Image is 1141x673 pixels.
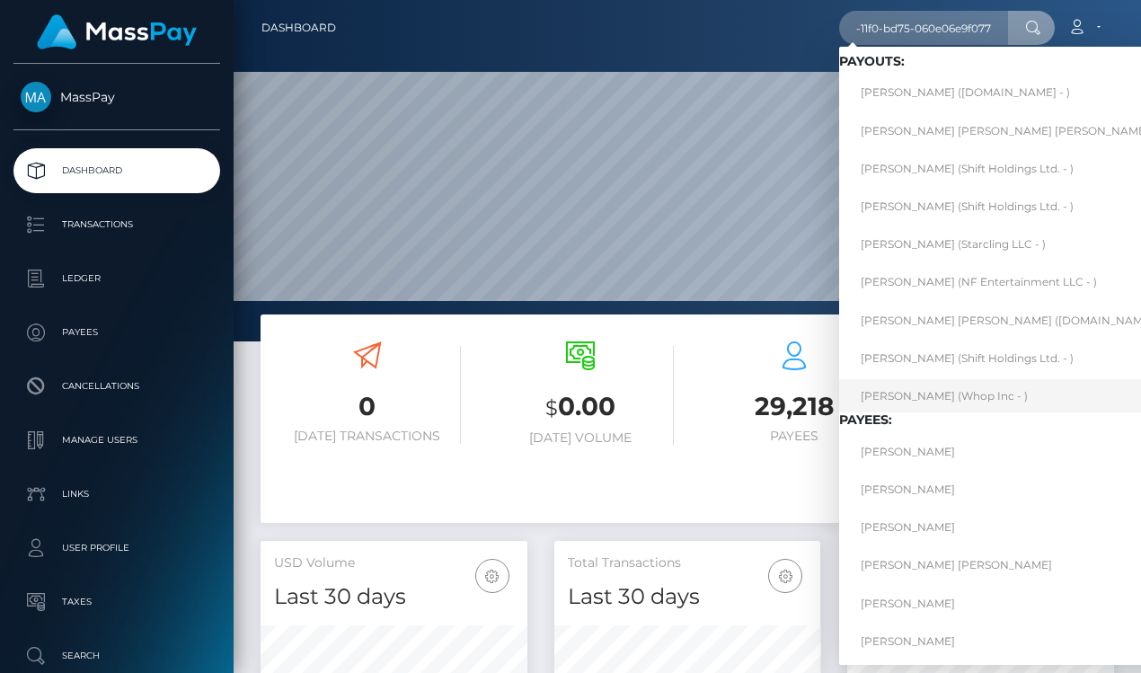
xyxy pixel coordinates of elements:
a: Cancellations [13,364,220,409]
h3: 0.00 [488,389,675,426]
small: $ [545,395,558,421]
input: Search... [839,11,1008,45]
img: MassPay Logo [37,14,197,49]
p: Manage Users [21,427,213,454]
p: Cancellations [21,373,213,400]
a: Manage Users [13,418,220,463]
h6: [DATE] Volume [488,430,675,446]
h5: Total Transactions [568,554,808,572]
p: Search [21,642,213,669]
a: Dashboard [261,9,336,47]
p: Dashboard [21,157,213,184]
h3: 0 [274,389,461,424]
p: Payees [21,319,213,346]
a: Taxes [13,580,220,624]
h4: Last 30 days [274,581,514,613]
h6: [DATE] Transactions [274,429,461,444]
p: Ledger [21,265,213,292]
h4: Last 30 days [568,581,808,613]
a: Dashboard [13,148,220,193]
h3: 29,218 [701,389,888,424]
p: User Profile [21,535,213,562]
a: Transactions [13,202,220,247]
h6: Payees [701,429,888,444]
p: Transactions [21,211,213,238]
h5: USD Volume [274,554,514,572]
span: MassPay [13,89,220,105]
a: Links [13,472,220,517]
img: MassPay [21,82,51,112]
p: Links [21,481,213,508]
p: Taxes [21,589,213,615]
a: Ledger [13,256,220,301]
a: User Profile [13,526,220,571]
a: Payees [13,310,220,355]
